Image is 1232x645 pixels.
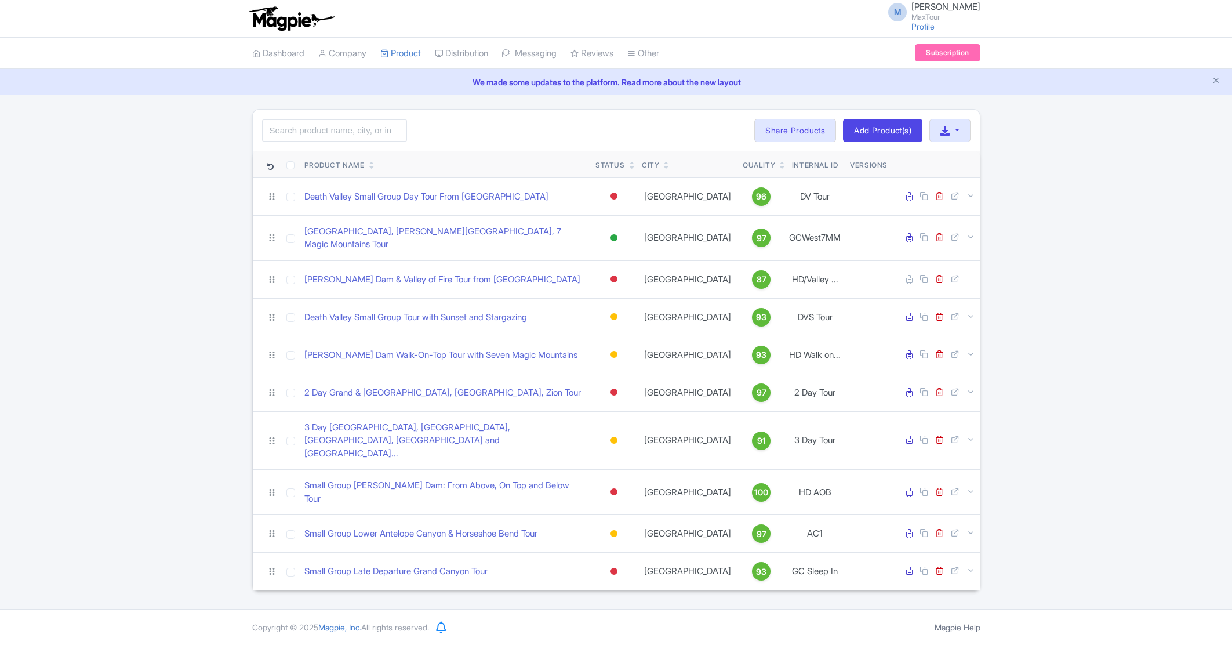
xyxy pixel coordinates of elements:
[637,177,738,215] td: [GEOGRAPHIC_DATA]
[304,225,586,251] a: [GEOGRAPHIC_DATA], [PERSON_NAME][GEOGRAPHIC_DATA], 7 Magic Mountains Tour
[756,566,766,578] span: 93
[637,215,738,260] td: [GEOGRAPHIC_DATA]
[784,470,845,515] td: HD AOB
[784,374,845,411] td: 2 Day Tour
[502,38,557,70] a: Messaging
[784,260,845,298] td: HD/Valley ...
[570,38,613,70] a: Reviews
[304,349,577,362] a: [PERSON_NAME] Dam Walk-On-Top Tour with Seven Magic Mountains
[743,383,780,402] a: 97
[784,177,845,215] td: DV Tour
[756,190,766,203] span: 96
[7,76,1225,88] a: We made some updates to the platform. Read more about the new layout
[757,232,766,245] span: 97
[608,271,620,288] div: Inactive
[935,622,980,632] a: Magpie Help
[304,190,548,204] a: Death Valley Small Group Day Tour From [GEOGRAPHIC_DATA]
[304,386,581,400] a: 2 Day Grand & [GEOGRAPHIC_DATA], [GEOGRAPHIC_DATA], Zion Tour
[262,119,407,142] input: Search product name, city, or interal id
[911,13,980,21] small: MaxTour
[304,160,364,171] div: Product Name
[756,349,766,361] span: 93
[318,38,366,70] a: Company
[888,3,907,21] span: M
[642,160,659,171] div: City
[757,386,766,399] span: 97
[743,308,780,327] a: 93
[784,515,845,553] td: AC1
[304,273,580,287] a: [PERSON_NAME] Dam & Valley of Fire Tour from [GEOGRAPHIC_DATA]
[608,526,620,542] div: Building
[304,421,586,461] a: 3 Day [GEOGRAPHIC_DATA], [GEOGRAPHIC_DATA], [GEOGRAPHIC_DATA], [GEOGRAPHIC_DATA] and [GEOGRAPHIC_...
[845,151,892,178] th: Versions
[637,260,738,298] td: [GEOGRAPHIC_DATA]
[595,160,625,171] div: Status
[756,311,766,324] span: 93
[881,2,980,21] a: M [PERSON_NAME] MaxTour
[743,270,780,289] a: 87
[608,432,620,449] div: Building
[637,553,738,590] td: [GEOGRAPHIC_DATA]
[304,479,586,505] a: Small Group [PERSON_NAME] Dam: From Above, On Top and Below Tour
[743,524,780,543] a: 97
[784,553,845,590] td: GC Sleep In
[757,528,766,541] span: 97
[380,38,421,70] a: Product
[637,470,738,515] td: [GEOGRAPHIC_DATA]
[743,346,780,364] a: 93
[743,562,780,581] a: 93
[304,527,537,541] a: Small Group Lower Antelope Canyon & Horseshoe Bend Tour
[843,119,922,142] a: Add Product(s)
[246,6,336,31] img: logo-ab69f6fb50320c5b225c76a69d11143b.png
[304,311,527,324] a: Death Valley Small Group Tour with Sunset and Stargazing
[637,515,738,553] td: [GEOGRAPHIC_DATA]
[1212,75,1220,88] button: Close announcement
[911,1,980,12] span: [PERSON_NAME]
[784,411,845,470] td: 3 Day Tour
[743,229,780,247] a: 97
[608,346,620,363] div: Building
[743,187,780,206] a: 96
[637,374,738,411] td: [GEOGRAPHIC_DATA]
[608,309,620,325] div: Building
[608,230,620,247] div: Active
[784,151,845,178] th: Internal ID
[637,411,738,470] td: [GEOGRAPHIC_DATA]
[608,188,620,205] div: Inactive
[435,38,488,70] a: Distribution
[637,336,738,374] td: [GEOGRAPHIC_DATA]
[757,273,766,286] span: 87
[608,384,620,401] div: Inactive
[911,21,935,31] a: Profile
[252,38,304,70] a: Dashboard
[743,483,780,502] a: 100
[743,432,780,450] a: 91
[754,486,768,499] span: 100
[757,434,766,447] span: 91
[915,44,980,61] a: Subscription
[754,119,836,142] a: Share Products
[245,621,436,633] div: Copyright © 2025 All rights reserved.
[637,298,738,336] td: [GEOGRAPHIC_DATA]
[743,160,775,171] div: Quality
[784,336,845,374] td: HD Walk on...
[318,622,361,632] span: Magpie, Inc.
[608,563,620,580] div: Inactive
[784,298,845,336] td: DVS Tour
[784,215,845,260] td: GCWest7MM
[304,565,488,578] a: Small Group Late Departure Grand Canyon Tour
[608,484,620,501] div: Inactive
[627,38,659,70] a: Other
